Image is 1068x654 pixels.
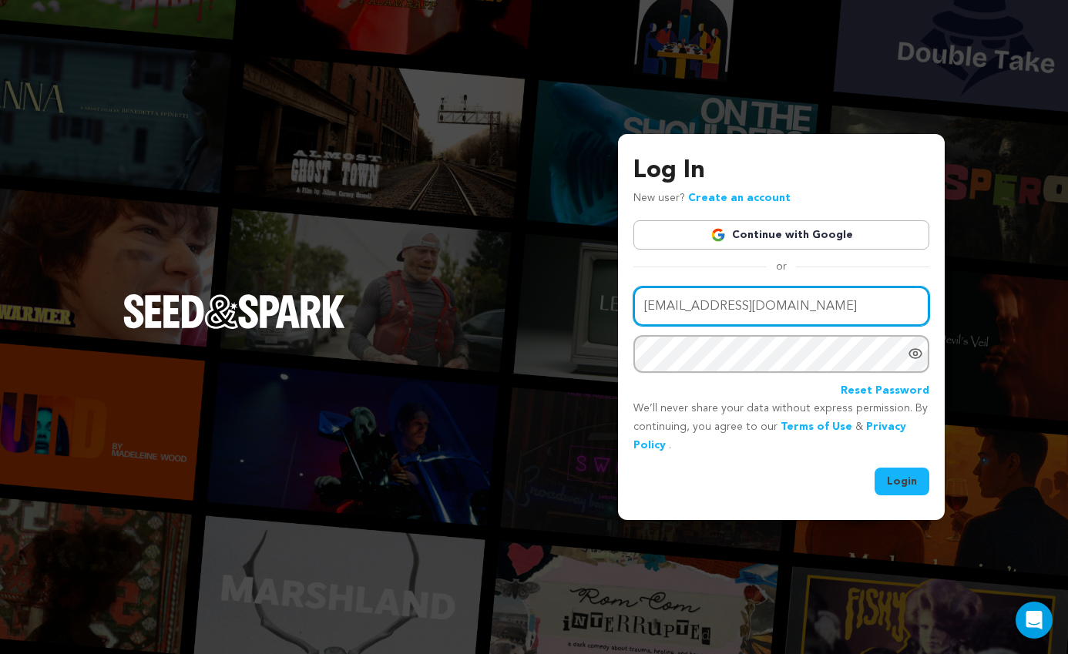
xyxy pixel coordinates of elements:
img: Seed&Spark Logo [123,294,345,328]
a: Seed&Spark Homepage [123,294,345,359]
div: Open Intercom Messenger [1016,602,1053,639]
h3: Log In [633,153,929,189]
a: Terms of Use [781,421,852,432]
a: Reset Password [841,382,929,401]
span: or [767,259,796,274]
button: Login [875,468,929,495]
input: Email address [633,287,929,326]
a: Continue with Google [633,220,929,250]
a: Create an account [688,193,791,203]
p: We’ll never share your data without express permission. By continuing, you agree to our & . [633,400,929,454]
a: Show password as plain text. Warning: this will display your password on the screen. [908,346,923,361]
a: Privacy Policy [633,421,906,451]
p: New user? [633,189,791,208]
img: Google logo [710,227,726,243]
